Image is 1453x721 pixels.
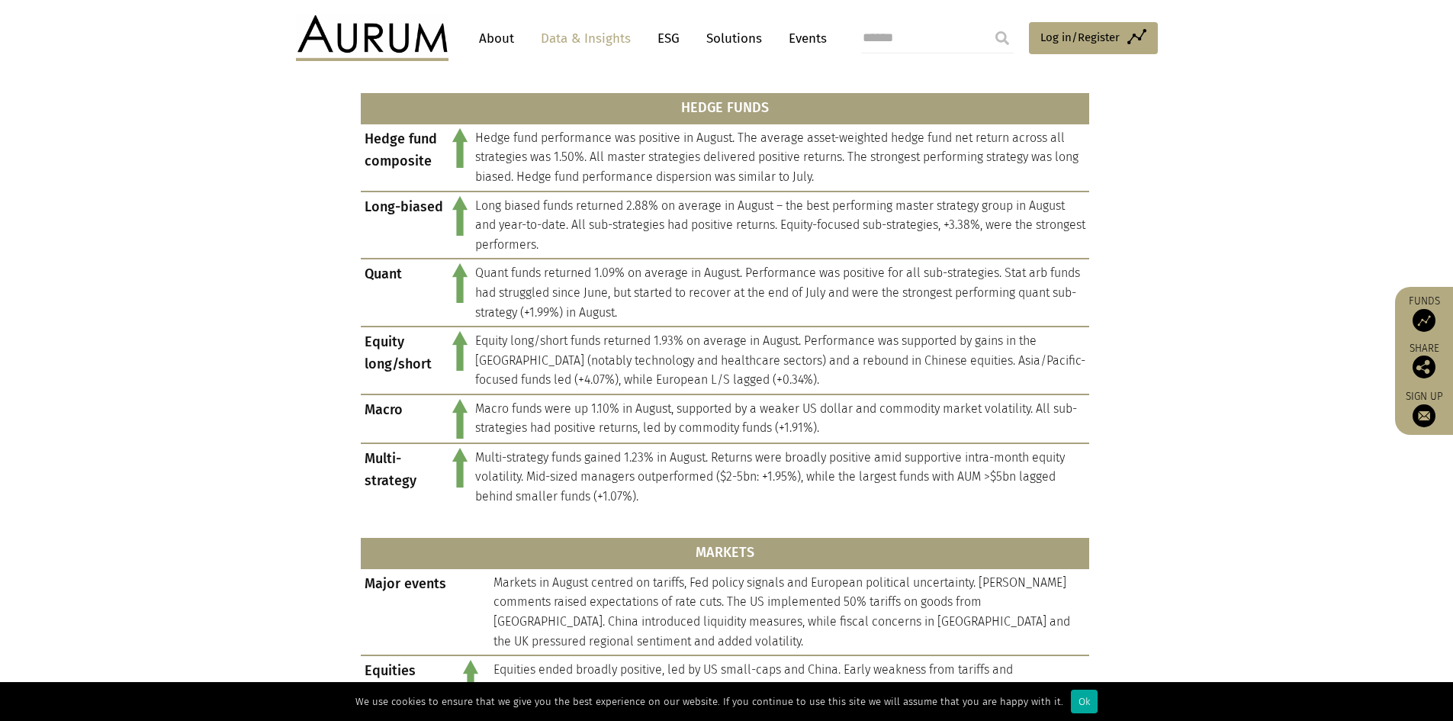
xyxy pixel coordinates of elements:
img: Aurum [296,15,448,61]
th: HEDGE FUNDS [361,93,1089,124]
td: Hedge fund performance was positive in August. The average asset-weighted hedge fund net return a... [471,124,1089,192]
a: Data & Insights [533,24,638,53]
td: Long biased funds returned 2.88% on average in August – the best performing master strategy group... [471,192,1089,259]
td: Hedge fund composite [361,124,448,192]
a: Events [781,24,827,53]
a: Solutions [699,24,770,53]
td: Major events [361,568,452,655]
td: Quant [361,259,448,327]
a: Funds [1403,295,1445,332]
img: Sign up to our newsletter [1413,404,1435,427]
img: Access Funds [1413,309,1435,332]
a: About [471,24,522,53]
span: Log in/Register [1040,28,1120,47]
img: Share this post [1413,356,1435,378]
td: Quant funds returned 1.09% on average in August. Performance was positive for all sub-strategies.... [471,259,1089,327]
td: Long-biased [361,192,448,259]
td: Macro funds were up 1.10% in August, supported by a weaker US dollar and commodity market volatil... [471,394,1089,443]
a: Sign up [1403,390,1445,427]
td: Equity long/short funds returned 1.93% on average in August. Performance was supported by gains i... [471,327,1089,394]
td: Markets in August centred on tariffs, Fed policy signals and European political uncertainty. [PER... [490,568,1089,655]
a: ESG [650,24,687,53]
div: Share [1403,343,1445,378]
th: MARKETS [361,538,1089,568]
td: Macro [361,394,448,443]
input: Submit [987,23,1017,53]
td: Multi-strategy [361,443,448,510]
td: Equity long/short [361,327,448,394]
td: Multi-strategy funds gained 1.23% in August. Returns were broadly positive amid supportive intra-... [471,443,1089,510]
a: Log in/Register [1029,22,1158,54]
div: Ok [1071,690,1098,713]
